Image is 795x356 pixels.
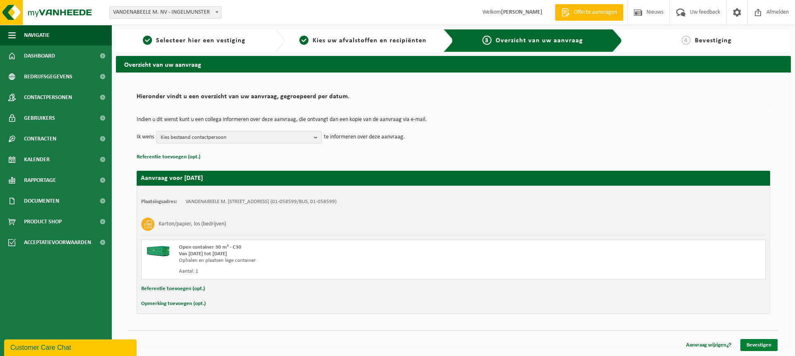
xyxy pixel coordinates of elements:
span: VANDENABEELE M. NV - INGELMUNSTER [110,7,221,18]
button: Opmerking toevoegen (opt.) [141,298,206,309]
td: VANDENABEELE M. [STREET_ADDRESS] (01-058599/BUS, 01-058599) [185,199,337,205]
div: Ophalen en plaatsen lege container [179,257,487,264]
strong: Aanvraag voor [DATE] [141,175,203,182]
span: Bevestiging [695,37,732,44]
span: Dashboard [24,46,55,66]
span: Open container 30 m³ - C30 [179,245,241,250]
span: 2 [299,36,308,45]
span: Kalender [24,149,50,170]
span: Navigatie [24,25,50,46]
span: Offerte aanvragen [572,8,619,17]
p: Ik wens [137,131,154,143]
iframe: chat widget [4,338,138,356]
p: Indien u dit wenst kunt u een collega informeren over deze aanvraag, die ontvangt dan een kopie v... [137,117,770,123]
span: Documenten [24,191,59,211]
span: Overzicht van uw aanvraag [496,37,583,44]
strong: Van [DATE] tot [DATE] [179,251,227,257]
span: Rapportage [24,170,56,191]
button: Kies bestaand contactpersoon [156,131,322,143]
strong: [PERSON_NAME] [501,9,542,15]
h2: Hieronder vindt u een overzicht van uw aanvraag, gegroepeerd per datum. [137,93,770,104]
span: Bedrijfsgegevens [24,66,72,87]
a: 2Kies uw afvalstoffen en recipiënten [289,36,437,46]
h2: Overzicht van uw aanvraag [116,56,791,72]
button: Referentie toevoegen (opt.) [141,283,205,294]
div: Aantal: 1 [179,268,487,275]
span: 1 [143,36,152,45]
button: Referentie toevoegen (opt.) [137,152,200,162]
span: Acceptatievoorwaarden [24,232,91,253]
span: 4 [682,36,691,45]
span: VANDENABEELE M. NV - INGELMUNSTER [109,6,222,19]
span: Contactpersonen [24,87,72,108]
h3: Karton/papier, los (bedrijven) [159,218,226,231]
span: Kies bestaand contactpersoon [161,131,311,144]
a: Bevestigen [740,339,778,351]
span: Product Shop [24,211,62,232]
span: 3 [482,36,491,45]
a: Aanvraag wijzigen [680,339,738,351]
span: Contracten [24,128,56,149]
p: te informeren over deze aanvraag. [324,131,405,143]
a: Offerte aanvragen [555,4,623,21]
img: HK-XC-30-GN-00.png [146,244,171,257]
span: Selecteer hier een vestiging [156,37,246,44]
strong: Plaatsingsadres: [141,199,177,204]
span: Gebruikers [24,108,55,128]
span: Kies uw afvalstoffen en recipiënten [313,37,426,44]
a: 1Selecteer hier een vestiging [120,36,268,46]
